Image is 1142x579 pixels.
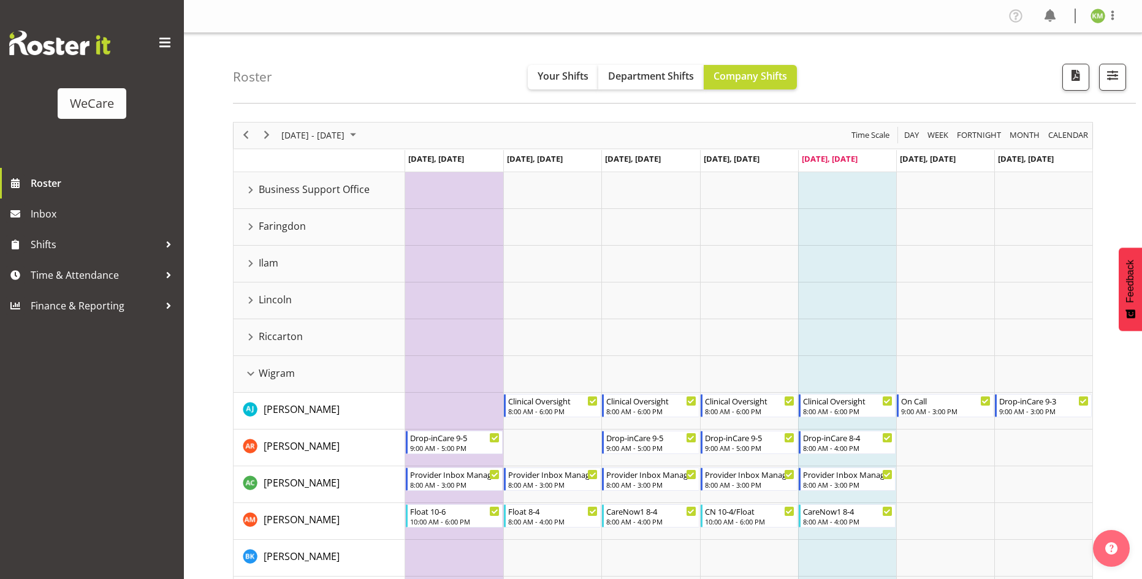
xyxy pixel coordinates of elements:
[70,94,114,113] div: WeCare
[606,406,696,416] div: 8:00 AM - 6:00 PM
[701,394,797,417] div: AJ Jones"s event - Clinical Oversight Begin From Thursday, September 25, 2025 at 8:00:00 AM GMT+1...
[705,395,794,407] div: Clinical Oversight
[1046,127,1091,143] button: Month
[705,406,794,416] div: 8:00 AM - 6:00 PM
[799,504,896,528] div: Ashley Mendoza"s event - CareNow1 8-4 Begin From Friday, September 26, 2025 at 8:00:00 AM GMT+12:...
[31,205,178,223] span: Inbox
[277,123,364,148] div: September 22 - 28, 2025
[956,127,1002,143] span: Fortnight
[850,127,892,143] button: Time Scale
[233,70,272,84] h4: Roster
[406,431,503,454] div: Andrea Ramirez"s event - Drop-inCare 9-5 Begin From Monday, September 22, 2025 at 9:00:00 AM GMT+...
[234,172,405,209] td: Business Support Office resource
[701,504,797,528] div: Ashley Mendoza"s event - CN 10-4/Float Begin From Thursday, September 25, 2025 at 10:00:00 AM GMT...
[504,467,601,491] div: Andrew Casburn"s event - Provider Inbox Management Begin From Tuesday, September 23, 2025 at 8:00...
[714,69,787,83] span: Company Shifts
[410,443,500,453] div: 9:00 AM - 5:00 PM
[897,394,994,417] div: AJ Jones"s event - On Call Begin From Saturday, September 27, 2025 at 9:00:00 AM GMT+12:00 Ends A...
[259,292,292,307] span: Lincoln
[926,127,951,143] button: Timeline Week
[901,395,991,407] div: On Call
[264,439,340,453] a: [PERSON_NAME]
[602,467,699,491] div: Andrew Casburn"s event - Provider Inbox Management Begin From Wednesday, September 24, 2025 at 8:...
[803,480,893,490] div: 8:00 AM - 3:00 PM
[234,540,405,577] td: Brian Ko resource
[508,480,598,490] div: 8:00 AM - 3:00 PM
[704,153,759,164] span: [DATE], [DATE]
[31,297,159,315] span: Finance & Reporting
[705,517,794,526] div: 10:00 AM - 6:00 PM
[799,394,896,417] div: AJ Jones"s event - Clinical Oversight Begin From Friday, September 26, 2025 at 8:00:00 AM GMT+12:...
[705,480,794,490] div: 8:00 AM - 3:00 PM
[606,505,696,517] div: CareNow1 8-4
[1099,64,1126,91] button: Filter Shifts
[31,174,178,192] span: Roster
[259,127,275,143] button: Next
[799,431,896,454] div: Andrea Ramirez"s event - Drop-inCare 8-4 Begin From Friday, September 26, 2025 at 8:00:00 AM GMT+...
[264,513,340,526] span: [PERSON_NAME]
[926,127,950,143] span: Week
[234,356,405,393] td: Wigram resource
[803,517,893,526] div: 8:00 AM - 4:00 PM
[528,65,598,89] button: Your Shifts
[606,468,696,480] div: Provider Inbox Management
[602,394,699,417] div: AJ Jones"s event - Clinical Oversight Begin From Wednesday, September 24, 2025 at 8:00:00 AM GMT+...
[802,153,858,164] span: [DATE], [DATE]
[410,480,500,490] div: 8:00 AM - 3:00 PM
[264,402,340,417] a: [PERSON_NAME]
[264,475,340,490] a: [PERSON_NAME]
[803,406,893,416] div: 8:00 AM - 6:00 PM
[406,504,503,528] div: Ashley Mendoza"s event - Float 10-6 Begin From Monday, September 22, 2025 at 10:00:00 AM GMT+12:0...
[410,517,500,526] div: 10:00 AM - 6:00 PM
[538,69,588,83] span: Your Shifts
[280,127,362,143] button: September 2025
[606,395,696,407] div: Clinical Oversight
[410,468,500,480] div: Provider Inbox Management
[1091,9,1105,23] img: kishendri-moodley11636.jpg
[803,395,893,407] div: Clinical Oversight
[264,403,340,416] span: [PERSON_NAME]
[799,467,896,491] div: Andrew Casburn"s event - Provider Inbox Management Begin From Friday, September 26, 2025 at 8:00:...
[606,431,696,444] div: Drop-inCare 9-5
[234,393,405,430] td: AJ Jones resource
[234,209,405,246] td: Faringdon resource
[508,517,598,526] div: 8:00 AM - 4:00 PM
[234,466,405,503] td: Andrew Casburn resource
[1047,127,1089,143] span: calendar
[508,406,598,416] div: 8:00 AM - 6:00 PM
[9,31,110,55] img: Rosterit website logo
[803,468,893,480] div: Provider Inbox Management
[606,517,696,526] div: 8:00 AM - 4:00 PM
[999,395,1089,407] div: Drop-inCare 9-3
[850,127,891,143] span: Time Scale
[998,153,1054,164] span: [DATE], [DATE]
[701,431,797,454] div: Andrea Ramirez"s event - Drop-inCare 9-5 Begin From Thursday, September 25, 2025 at 9:00:00 AM GM...
[1008,127,1042,143] button: Timeline Month
[705,505,794,517] div: CN 10-4/Float
[504,394,601,417] div: AJ Jones"s event - Clinical Oversight Begin From Tuesday, September 23, 2025 at 8:00:00 AM GMT+12...
[234,319,405,356] td: Riccarton resource
[995,394,1092,417] div: AJ Jones"s event - Drop-inCare 9-3 Begin From Sunday, September 28, 2025 at 9:00:00 AM GMT+13:00 ...
[238,127,254,143] button: Previous
[701,467,797,491] div: Andrew Casburn"s event - Provider Inbox Management Begin From Thursday, September 25, 2025 at 8:0...
[234,503,405,540] td: Ashley Mendoza resource
[31,266,159,284] span: Time & Attendance
[264,512,340,527] a: [PERSON_NAME]
[259,366,295,380] span: Wigram
[280,127,346,143] span: [DATE] - [DATE]
[507,153,563,164] span: [DATE], [DATE]
[602,431,699,454] div: Andrea Ramirez"s event - Drop-inCare 9-5 Begin From Wednesday, September 24, 2025 at 9:00:00 AM G...
[1008,127,1041,143] span: Month
[264,550,340,563] span: [PERSON_NAME]
[955,127,1003,143] button: Fortnight
[704,65,797,89] button: Company Shifts
[259,219,306,233] span: Faringdon
[1119,248,1142,331] button: Feedback - Show survey
[605,153,661,164] span: [DATE], [DATE]
[602,504,699,528] div: Ashley Mendoza"s event - CareNow1 8-4 Begin From Wednesday, September 24, 2025 at 8:00:00 AM GMT+...
[259,255,278,270] span: Ilam
[234,430,405,466] td: Andrea Ramirez resource
[902,127,921,143] button: Timeline Day
[410,431,500,444] div: Drop-inCare 9-5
